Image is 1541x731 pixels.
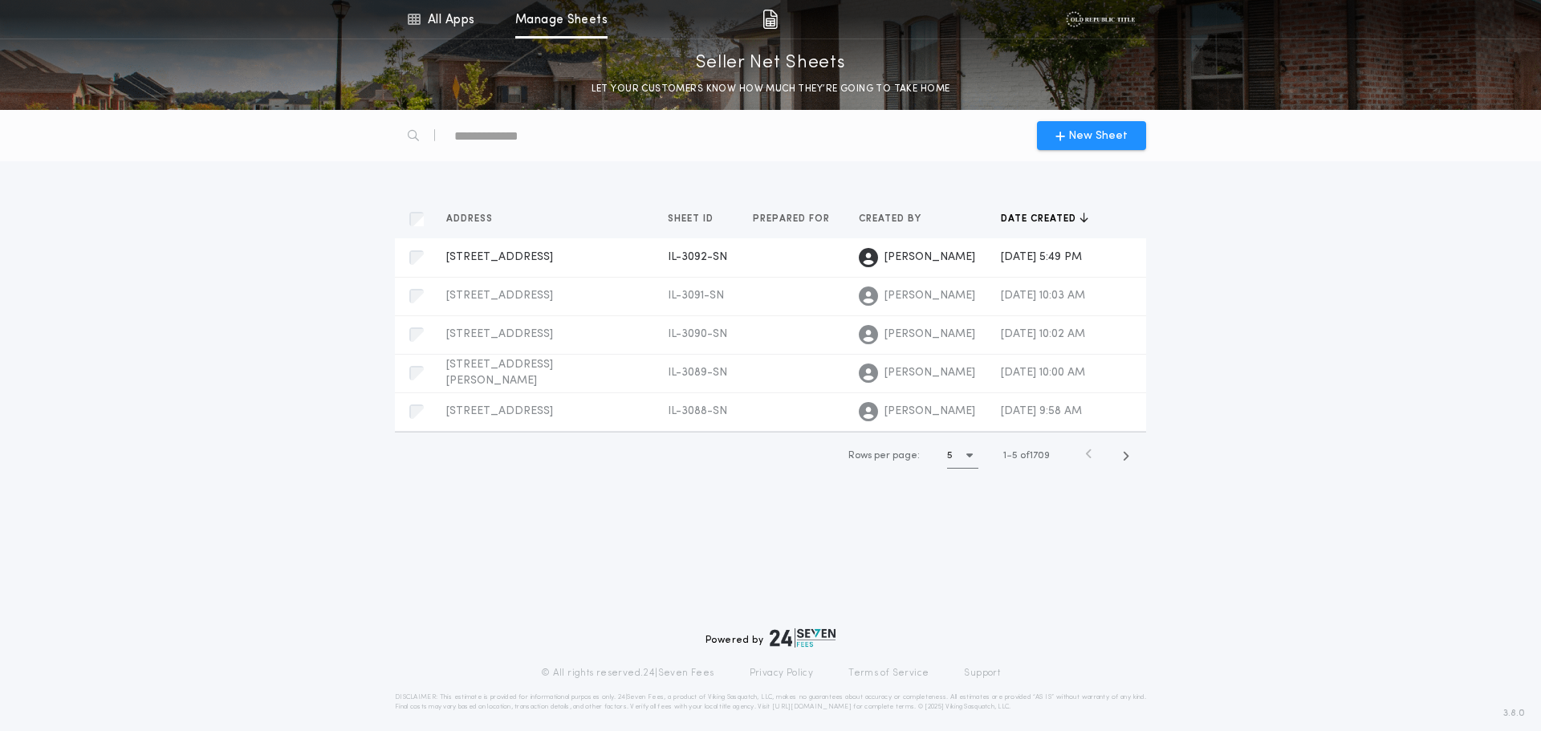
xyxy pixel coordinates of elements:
span: IL-3089-SN [668,367,727,379]
span: Created by [859,213,925,225]
button: 5 [947,443,978,469]
span: Date created [1001,213,1080,225]
a: Terms of Service [848,667,929,680]
button: Date created [1001,211,1088,227]
p: LET YOUR CUSTOMERS KNOW HOW MUCH THEY’RE GOING TO TAKE HOME [592,81,950,97]
span: IL-3090-SN [668,328,727,340]
span: Prepared for [753,213,833,225]
a: Privacy Policy [750,667,814,680]
button: New Sheet [1037,121,1146,150]
button: Created by [859,211,933,227]
p: Seller Net Sheets [696,51,846,76]
span: [DATE] 10:00 AM [1001,367,1085,379]
div: Powered by [705,628,836,648]
h1: 5 [947,448,953,464]
p: DISCLAIMER: This estimate is provided for informational purposes only. 24|Seven Fees, a product o... [395,692,1146,712]
span: [PERSON_NAME] [884,365,975,381]
a: Support [964,667,1000,680]
span: [STREET_ADDRESS] [446,290,553,302]
span: [DATE] 10:02 AM [1001,328,1085,340]
img: vs-icon [1066,11,1135,27]
span: Address [446,213,496,225]
span: of 1709 [1020,449,1050,463]
button: Sheet ID [668,211,726,227]
span: [STREET_ADDRESS][PERSON_NAME] [446,359,553,387]
span: [DATE] 5:49 PM [1001,251,1082,263]
span: [DATE] 9:58 AM [1001,405,1082,417]
span: Sheet ID [668,213,717,225]
span: [DATE] 10:03 AM [1001,290,1085,302]
p: © All rights reserved. 24|Seven Fees [541,667,714,680]
span: Rows per page: [848,451,920,461]
span: 5 [1012,451,1018,461]
span: [STREET_ADDRESS] [446,405,553,417]
span: [PERSON_NAME] [884,288,975,304]
span: [PERSON_NAME] [884,404,975,420]
img: img [762,10,778,29]
span: IL-3088-SN [668,405,727,417]
a: [URL][DOMAIN_NAME] [772,704,852,710]
span: IL-3092-SN [668,251,727,263]
span: [PERSON_NAME] [884,327,975,343]
span: [STREET_ADDRESS] [446,251,553,263]
span: [PERSON_NAME] [884,250,975,266]
img: logo [770,628,836,648]
span: [STREET_ADDRESS] [446,328,553,340]
span: 1 [1003,451,1006,461]
button: Address [446,211,505,227]
span: 3.8.0 [1503,706,1525,721]
span: New Sheet [1068,128,1128,144]
span: IL-3091-SN [668,290,724,302]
